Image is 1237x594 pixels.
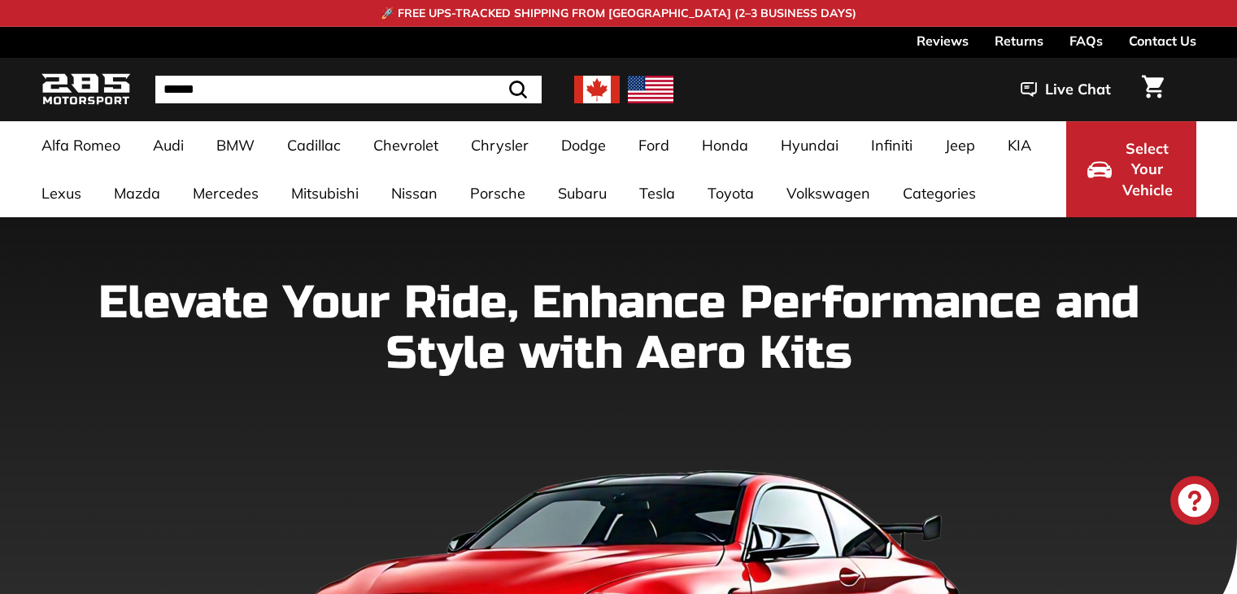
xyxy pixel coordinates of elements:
[1066,121,1196,217] button: Select Your Vehicle
[25,121,137,169] a: Alfa Romeo
[1000,69,1132,110] button: Live Chat
[929,121,991,169] a: Jeep
[1165,476,1224,529] inbox-online-store-chat: Shopify online store chat
[622,121,686,169] a: Ford
[1120,138,1175,201] span: Select Your Vehicle
[381,5,856,22] p: 🚀 FREE UPS-TRACKED SHIPPING FROM [GEOGRAPHIC_DATA] (2–3 BUSINESS DAYS)
[200,121,271,169] a: BMW
[375,169,454,217] a: Nissan
[545,121,622,169] a: Dodge
[275,169,375,217] a: Mitsubishi
[137,121,200,169] a: Audi
[991,121,1048,169] a: KIA
[542,169,623,217] a: Subaru
[41,71,131,109] img: Logo_285_Motorsport_areodynamics_components
[623,169,691,217] a: Tesla
[271,121,357,169] a: Cadillac
[691,169,770,217] a: Toyota
[764,121,855,169] a: Hyundai
[855,121,929,169] a: Infiniti
[1132,62,1174,117] a: Cart
[25,169,98,217] a: Lexus
[98,169,176,217] a: Mazda
[917,27,969,55] a: Reviews
[454,169,542,217] a: Porsche
[155,76,542,103] input: Search
[770,169,886,217] a: Volkswagen
[1129,27,1196,55] a: Contact Us
[357,121,455,169] a: Chevrolet
[686,121,764,169] a: Honda
[995,27,1043,55] a: Returns
[455,121,545,169] a: Chrysler
[1069,27,1103,55] a: FAQs
[41,278,1196,378] h1: Elevate Your Ride, Enhance Performance and Style with Aero Kits
[886,169,992,217] a: Categories
[176,169,275,217] a: Mercedes
[1045,79,1111,100] span: Live Chat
